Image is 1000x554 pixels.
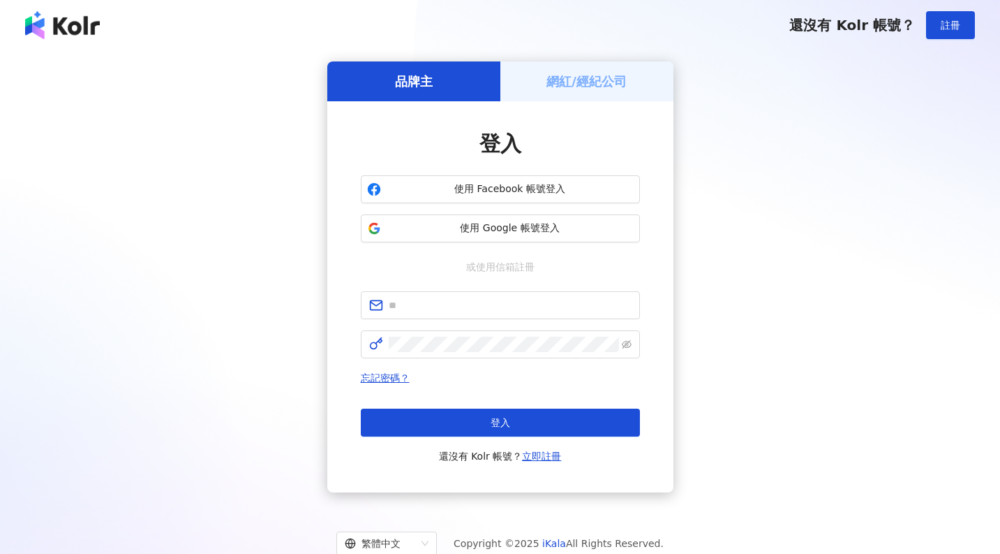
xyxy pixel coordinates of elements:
button: 使用 Google 帳號登入 [361,214,640,242]
span: 登入 [491,417,510,428]
a: 立即註冊 [522,451,561,462]
span: eye-invisible [622,340,632,349]
span: 使用 Facebook 帳號登入 [387,182,634,196]
button: 登入 [361,409,640,437]
span: 使用 Google 帳號登入 [387,221,634,235]
a: 忘記密碼？ [361,372,410,384]
span: 還沒有 Kolr 帳號？ [789,17,915,34]
h5: 網紅/經紀公司 [546,73,627,90]
span: 註冊 [941,20,960,31]
button: 註冊 [926,11,975,39]
h5: 品牌主 [395,73,433,90]
span: 還沒有 Kolr 帳號？ [439,448,562,465]
span: Copyright © 2025 All Rights Reserved. [454,535,664,552]
span: 登入 [479,131,521,156]
button: 使用 Facebook 帳號登入 [361,175,640,203]
img: logo [25,11,100,39]
a: iKala [542,538,566,549]
span: 或使用信箱註冊 [456,259,544,275]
